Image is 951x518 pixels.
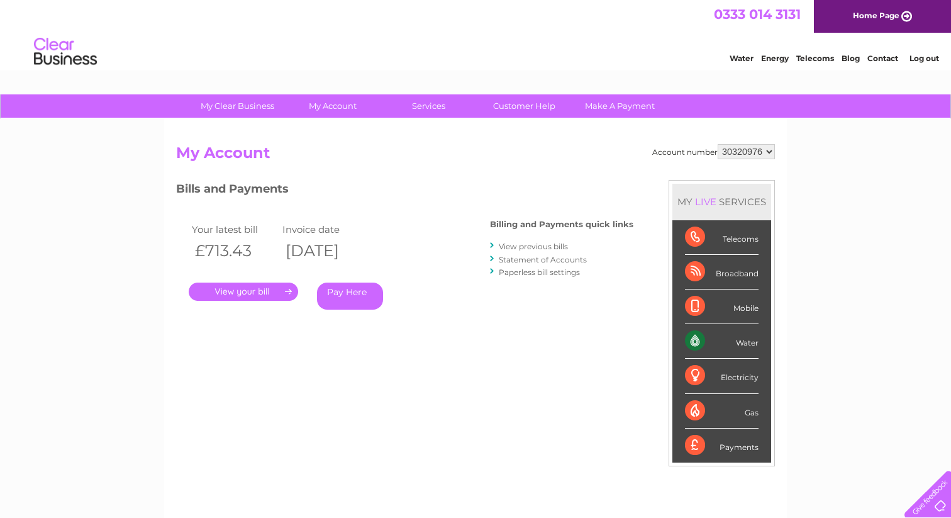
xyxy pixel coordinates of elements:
a: My Account [281,94,385,118]
div: Account number [652,144,775,159]
a: 0333 014 3131 [714,6,801,22]
div: Electricity [685,359,759,393]
div: Mobile [685,290,759,324]
a: . [189,283,298,301]
h3: Bills and Payments [176,180,633,202]
a: My Clear Business [186,94,289,118]
td: Invoice date [279,221,370,238]
div: Clear Business is a trading name of Verastar Limited (registered in [GEOGRAPHIC_DATA] No. 3667643... [179,7,774,61]
a: Energy [761,53,789,63]
div: Broadband [685,255,759,290]
a: Make A Payment [568,94,672,118]
a: Log out [909,53,939,63]
a: Pay Here [317,283,383,310]
th: [DATE] [279,238,370,264]
td: Your latest bill [189,221,279,238]
div: MY SERVICES [672,184,771,220]
div: Telecoms [685,220,759,255]
h4: Billing and Payments quick links [490,220,633,229]
th: £713.43 [189,238,279,264]
div: Water [685,324,759,359]
a: Statement of Accounts [499,255,587,264]
h2: My Account [176,144,775,168]
a: Blog [842,53,860,63]
a: Paperless bill settings [499,267,580,277]
a: View previous bills [499,242,568,251]
a: Customer Help [472,94,576,118]
a: Telecoms [796,53,834,63]
div: Payments [685,429,759,463]
div: Gas [685,394,759,429]
div: LIVE [692,196,719,208]
a: Water [730,53,754,63]
a: Contact [867,53,898,63]
a: Services [377,94,481,118]
img: logo.png [33,33,97,71]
